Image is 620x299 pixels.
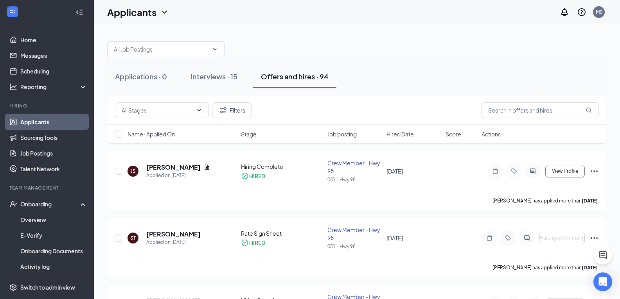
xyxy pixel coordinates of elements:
div: Crew Member - Hwy 98 [327,159,382,175]
a: Messages [20,48,87,63]
span: Score [446,130,461,138]
span: Stage [241,130,257,138]
div: Offers and hires · 94 [261,72,329,81]
a: Scheduling [20,63,87,79]
span: Hired Date [386,130,414,138]
div: Applications · 0 [115,72,167,81]
div: Team Management [9,184,86,191]
h5: [PERSON_NAME] [146,230,201,238]
div: ST [130,235,136,241]
button: Filter Filters [212,102,252,118]
svg: ChevronDown [160,7,169,17]
div: Onboarding [20,200,81,208]
p: [PERSON_NAME] has applied more than . [492,264,599,271]
svg: MagnifyingGlass [586,107,592,113]
svg: Collapse [75,8,83,16]
div: 051 - Hwy 98 [327,176,382,183]
svg: Filter [219,106,228,115]
button: View Profile [545,165,585,177]
svg: CheckmarkCircle [241,239,249,247]
div: Hiring [9,102,86,109]
input: All Job Postings [114,45,208,54]
div: Reporting [20,83,88,91]
a: Applicants [20,114,87,130]
span: Waiting on Company [539,235,586,241]
svg: Ellipses [589,233,599,243]
svg: Note [491,168,500,174]
a: Talent Network [20,161,87,177]
span: Name · Applied On [128,130,175,138]
svg: Note [485,235,494,241]
svg: Ellipses [589,167,599,176]
div: JS [131,168,136,174]
svg: Tag [503,235,513,241]
button: Waiting on Company [539,232,585,244]
svg: CheckmarkCircle [241,172,249,180]
svg: WorkstreamLogo [9,8,16,16]
h1: Applicants [107,5,156,19]
b: [DATE] [582,265,598,270]
div: Applied on [DATE] [146,238,201,246]
svg: Document [204,164,210,170]
svg: Settings [9,283,17,291]
a: Job Postings [20,145,87,161]
a: E-Verify [20,227,87,243]
span: Job posting [327,130,357,138]
div: Rate Sign Sheet [241,229,323,237]
h5: [PERSON_NAME] [146,163,201,172]
svg: ActiveChat [522,235,532,241]
svg: ChevronDown [212,46,218,52]
div: Applied on [DATE] [146,172,210,179]
a: Onboarding Documents [20,243,87,259]
svg: ChatActive [598,251,607,260]
div: HIRED [249,239,265,247]
a: Activity log [20,259,87,274]
div: Open Intercom Messenger [593,272,612,291]
span: [DATE] [386,168,403,175]
svg: Analysis [9,83,17,91]
a: Sourcing Tools [20,130,87,145]
div: HIRED [249,172,265,180]
a: Overview [20,212,87,227]
span: Actions [482,130,501,138]
input: All Stages [122,106,193,115]
div: Interviews · 15 [190,72,237,81]
svg: ChevronDown [196,107,202,113]
span: View Profile [552,168,578,174]
div: Hiring Complete [241,163,323,170]
div: 051 - Hwy 98 [327,243,382,250]
div: M0 [596,9,602,15]
input: Search in offers and hires [482,102,599,118]
b: [DATE] [582,198,598,204]
svg: ActiveChat [528,168,537,174]
svg: Notifications [560,7,569,17]
p: [PERSON_NAME] has applied more than . [492,197,599,204]
div: Switch to admin view [20,283,75,291]
svg: UserCheck [9,200,17,208]
svg: QuestionInfo [577,7,586,17]
span: [DATE] [386,235,403,242]
button: ChatActive [593,246,612,265]
svg: Tag [509,168,519,174]
div: Crew Member - Hwy 98 [327,226,382,242]
a: Home [20,32,87,48]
